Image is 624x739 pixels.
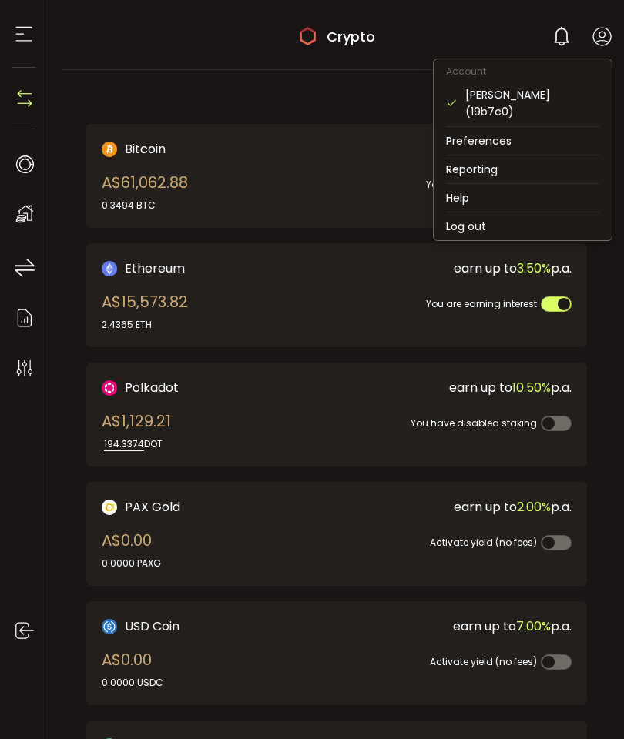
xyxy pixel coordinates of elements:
div: earn up to p.a. [321,617,572,636]
span: PAX Gold [125,497,180,517]
span: Activate yield (no fees) [430,536,537,549]
span: 10.50% [512,379,551,396]
li: Help [434,184,612,212]
li: Reporting [434,155,612,183]
img: Ethereum [102,261,117,276]
div: 0.0000 USDC [102,676,163,690]
span: Bitcoin [125,139,166,159]
span: USD Coin [125,617,179,636]
span: Ethereum [125,259,185,278]
div: 0.3494 BTC [102,199,188,212]
li: Log out [434,212,612,240]
div: earn up to p.a. [321,378,572,397]
span: Activate yield (no fees) [430,655,537,668]
div: A$15,573.82 [102,290,188,332]
img: PAX Gold [102,500,117,515]
li: Preferences [434,127,612,155]
span: 3.50% [517,259,551,277]
div: [PERSON_NAME] (19b7c0) [465,86,599,120]
span: Account [434,65,498,78]
img: DOT [102,380,117,396]
iframe: Chat Widget [547,665,624,739]
img: N4P5cjLOiQAAAABJRU5ErkJggg== [13,87,36,110]
span: You are earning interest [426,178,537,191]
span: Polkadot [125,378,179,397]
img: Bitcoin [102,142,117,157]
span: 7.00% [516,617,551,635]
div: 2.4365 ETH [102,318,188,332]
div: DOT [102,437,171,451]
div: earn up to p.a. [321,259,572,278]
span: You are earning interest [426,297,537,310]
span: 2.00% [517,498,551,516]
div: A$1,129.21 [102,410,171,451]
span: You have disabled staking [411,416,537,430]
img: USD Coin [102,619,117,634]
div: earn up to p.a. [321,497,572,517]
span: Crypto [327,26,375,47]
div: A$0.00 [102,529,161,570]
div: A$61,062.88 [102,171,188,212]
div: A$0.00 [102,648,163,690]
div: earn up to p.a. [321,139,572,159]
div: 0.0000 PAXG [102,557,161,570]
